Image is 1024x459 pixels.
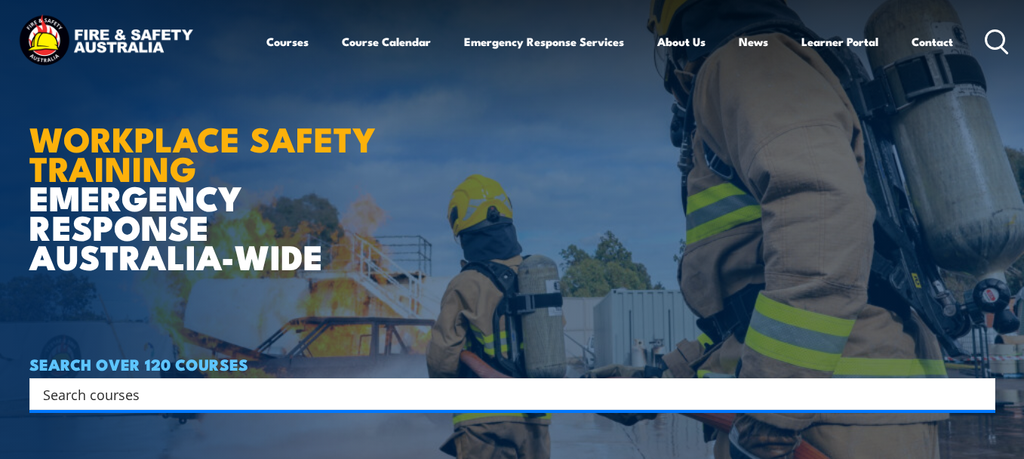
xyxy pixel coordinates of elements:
[464,23,624,60] a: Emergency Response Services
[969,384,990,405] button: Search magnifier button
[342,23,431,60] a: Course Calendar
[266,23,309,60] a: Courses
[29,85,398,271] h1: EMERGENCY RESPONSE AUSTRALIA-WIDE
[739,23,768,60] a: News
[801,23,878,60] a: Learner Portal
[912,23,953,60] a: Contact
[29,356,995,372] h4: SEARCH OVER 120 COURSES
[29,112,376,193] strong: WORKPLACE SAFETY TRAINING
[657,23,706,60] a: About Us
[43,383,962,405] input: Search input
[46,384,965,405] form: Search form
